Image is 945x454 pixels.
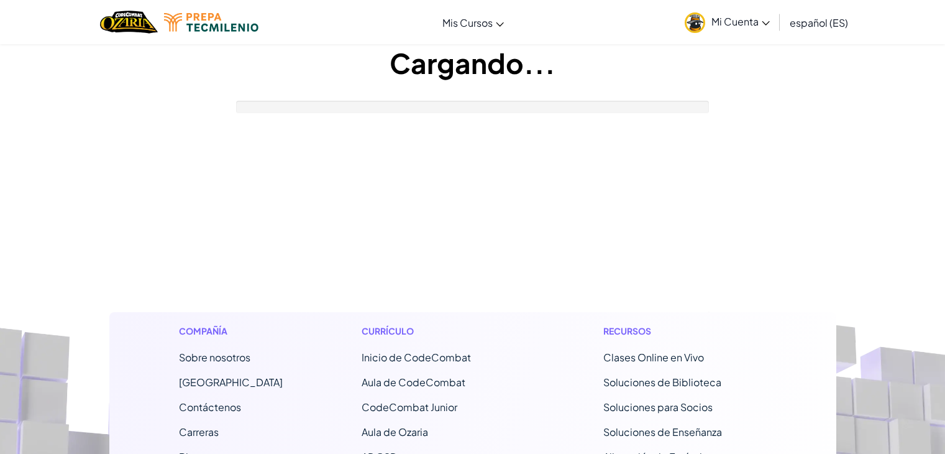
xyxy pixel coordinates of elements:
a: Soluciones para Socios [603,401,713,414]
a: Carreras [179,425,219,438]
a: [GEOGRAPHIC_DATA] [179,376,283,389]
a: Aula de Ozaria [362,425,428,438]
a: Aula de CodeCombat [362,376,465,389]
span: Mis Cursos [442,16,493,29]
a: Mis Cursos [436,6,510,39]
a: Soluciones de Biblioteca [603,376,721,389]
h1: Currículo [362,325,525,338]
a: Clases Online en Vivo [603,351,704,364]
span: Inicio de CodeCombat [362,351,471,364]
a: español (ES) [783,6,854,39]
a: Mi Cuenta [678,2,776,42]
a: Sobre nosotros [179,351,250,364]
a: Soluciones de Enseñanza [603,425,722,438]
span: español (ES) [790,16,848,29]
h1: Recursos [603,325,767,338]
img: Tecmilenio logo [164,13,258,32]
a: CodeCombat Junior [362,401,457,414]
a: Ozaria by CodeCombat logo [100,9,158,35]
img: avatar [685,12,705,33]
span: Mi Cuenta [711,15,770,28]
img: Home [100,9,158,35]
h1: Compañía [179,325,283,338]
span: Contáctenos [179,401,241,414]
